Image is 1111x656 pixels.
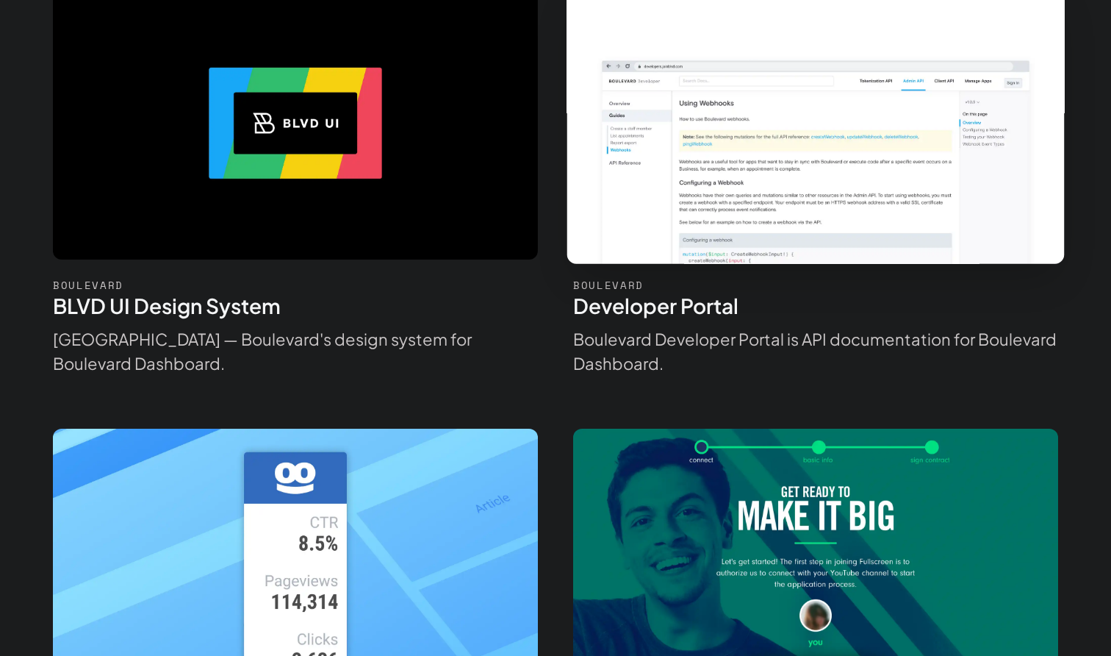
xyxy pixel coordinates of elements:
h4: BLVD UI Design System [53,293,538,318]
div: Boulevard [53,277,538,293]
p: Boulevard Developer Portal is API documentation for Boulevard Dashboard. [573,327,1058,376]
h4: Developer Portal [573,293,1058,318]
div: Boulevard [573,277,1058,293]
p: [GEOGRAPHIC_DATA] — Boulevard's design system for Boulevard Dashboard. [53,327,538,376]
